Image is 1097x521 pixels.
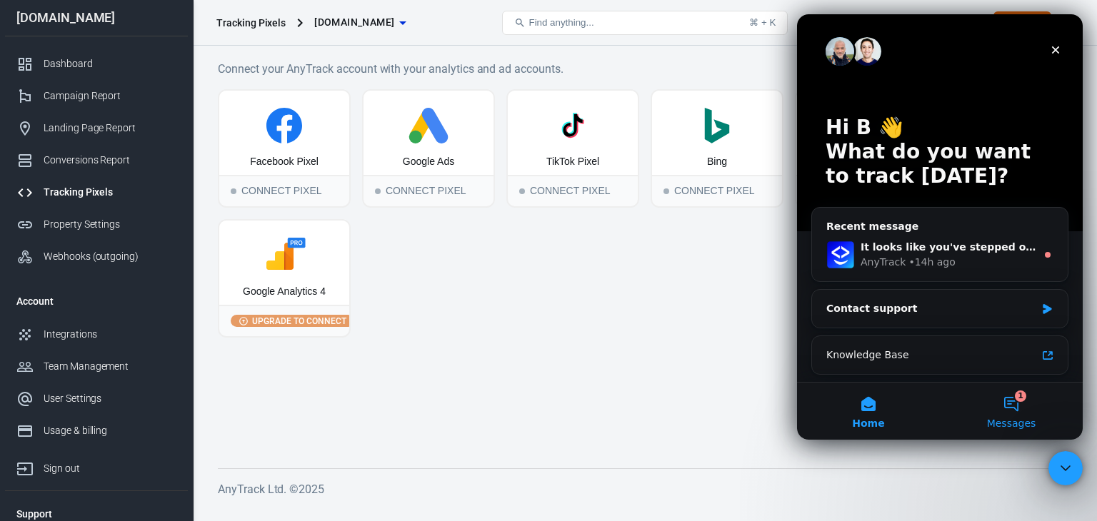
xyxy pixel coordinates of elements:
span: Upgrade to connect [249,315,349,328]
button: Facebook PixelConnect PixelConnect Pixel [218,89,351,208]
a: Usage & billing [5,415,188,447]
button: Google Analytics 4Upgrade to connect [218,219,351,338]
span: Connect Pixel [519,188,525,194]
span: Home [55,404,87,414]
a: Property Settings [5,208,188,241]
div: Connect Pixel [219,175,349,206]
div: Property Settings [44,217,176,232]
iframe: Intercom live chat [1048,451,1083,485]
div: Google Analytics 4 [243,285,326,299]
div: Google Ads [403,155,454,169]
a: Conversions Report [5,144,188,176]
div: Sign out [44,461,176,476]
div: ⌘ + K [749,17,776,28]
div: Connect Pixel [508,175,638,206]
div: Bing [707,155,727,169]
button: Find anything...⌘ + K [502,11,788,35]
a: Knowledge Base [21,328,265,354]
div: Knowledge Base [29,333,239,348]
div: Facebook Pixel [250,155,319,169]
h6: Connect your AnyTrack account with your analytics and ad accounts. [218,60,1072,78]
div: Campaign Report [44,88,176,103]
div: Tracking Pixels [44,185,176,200]
button: Messages [143,368,286,425]
a: User Settings [5,383,188,415]
span: Connect Pixel [375,188,381,194]
div: Conversions Report [44,153,176,168]
button: Google AdsConnect PixelConnect Pixel [362,89,495,208]
button: TikTok PixelConnect PixelConnect Pixel [506,89,639,208]
a: Dashboard [5,48,188,80]
span: Connect Pixel [663,188,669,194]
span: jakewoodshop.com [314,14,394,31]
a: Tracking Pixels [5,176,188,208]
a: Landing Page Report [5,112,188,144]
span: It looks like you've stepped out of the chat so I will close the conversation. If you still need ... [64,227,890,238]
div: TikTok Pixel [546,155,599,169]
button: BingConnect PixelConnect Pixel [651,89,783,208]
div: Close [246,23,271,49]
div: Usage & billing [44,423,176,438]
div: [DOMAIN_NAME] [5,11,188,24]
button: [DOMAIN_NAME] [309,9,411,36]
div: Connect Pixel [796,175,926,206]
div: Connect Pixel [364,175,494,206]
button: TaboolaConnect PixelConnect Pixel [795,89,928,208]
div: User Settings [44,391,176,406]
a: Sign out [1051,6,1086,40]
button: Upgrade [993,11,1051,34]
span: Messages [190,404,239,414]
div: AnyTrack [64,241,109,256]
div: Contact support [29,287,239,302]
span: Connect Pixel [231,188,236,194]
div: Connect Pixel [652,175,782,206]
h6: AnyTrack Ltd. © 2025 [218,480,1072,498]
a: Sign out [5,447,188,485]
span: Find anything... [529,17,593,28]
a: Team Management [5,350,188,383]
div: Webhooks (outgoing) [44,249,176,264]
div: Tracking Pixels [216,16,286,30]
a: Webhooks (outgoing) [5,241,188,273]
a: Integrations [5,318,188,350]
div: Integrations [44,327,176,342]
div: Landing Page Report [44,121,176,136]
a: Campaign Report [5,80,188,112]
iframe: Intercom live chat [797,14,1083,440]
div: Contact support [14,275,271,314]
div: • 14h ago [111,241,158,256]
li: Account [5,284,188,318]
div: Dashboard [44,56,176,71]
div: Team Management [44,359,176,374]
